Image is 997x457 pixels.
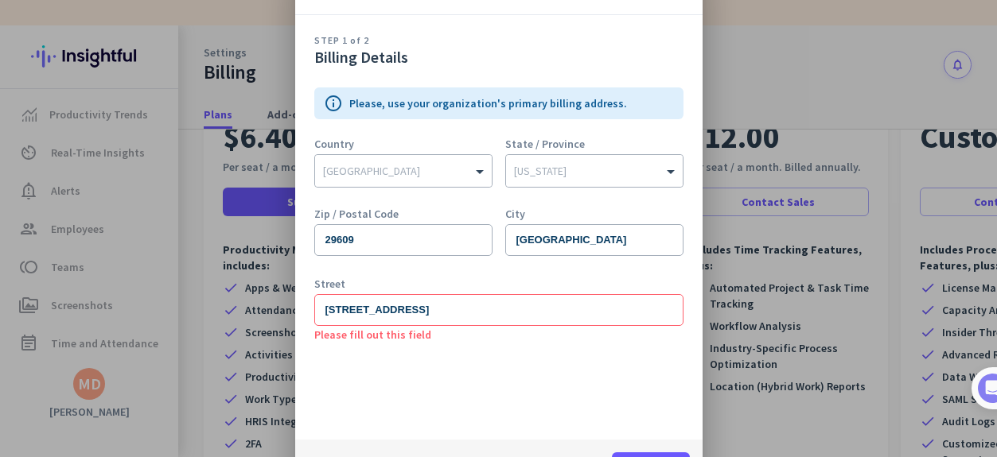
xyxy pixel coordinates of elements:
[314,327,431,342] span: Please fill out this field
[314,46,683,68] p: Billing Details
[505,208,683,219] div: City
[314,34,683,46] p: STEP 1 of 2
[324,94,343,113] i: info
[505,224,683,256] input: Cityville
[314,224,493,256] input: 12345
[314,138,493,149] div: Country
[314,294,683,326] input: 123 Main Street
[505,138,683,149] div: State / Province
[314,278,683,289] div: Street
[314,208,493,219] div: Zip / Postal Code
[349,95,627,111] p: Please, use your organization's primary billing address.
